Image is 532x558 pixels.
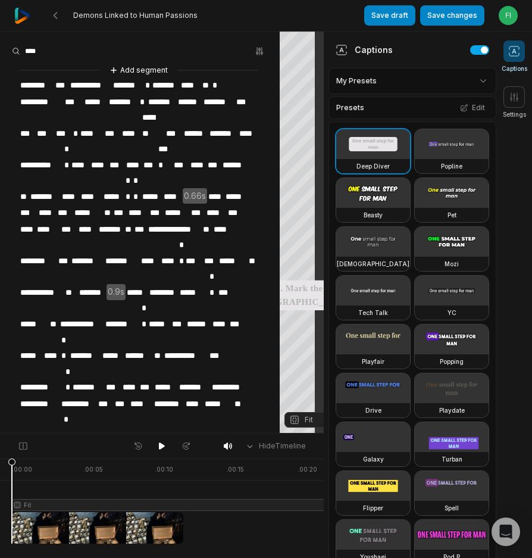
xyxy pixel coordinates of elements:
h3: [DEMOGRAPHIC_DATA] [337,259,409,269]
button: HideTimeline [241,437,309,455]
h3: Flipper [363,503,383,513]
h3: Deep Diver [356,161,390,171]
button: Edit [456,100,489,116]
h3: Popline [441,161,462,171]
div: Captions [336,43,393,56]
h3: Spell [445,503,459,513]
h3: Popping [440,357,464,366]
button: Settings [503,86,526,119]
h3: Playfair [362,357,384,366]
span: Demons Linked to Human Passions [73,11,198,20]
span: Fit [305,414,313,425]
div: My Presets [328,68,496,94]
button: Save draft [364,5,415,26]
h3: YC [447,308,456,317]
div: Open Intercom Messenger [492,518,520,546]
span: 0.9s [107,284,126,300]
h3: Drive [365,406,381,415]
button: Fit [284,412,345,428]
h3: Playdate [439,406,465,415]
button: Captions [502,40,527,73]
button: Save changes [420,5,484,26]
h3: Galaxy [363,454,384,464]
span: Captions [502,64,527,73]
span: 0.66s [183,188,207,204]
h3: Mozi [445,259,459,269]
span: Settings [503,110,526,119]
button: Add segment [107,64,170,77]
div: Presets [328,96,496,119]
h3: Beasty [364,210,383,220]
h3: Pet [447,210,456,220]
h3: Tech Talk [358,308,388,317]
img: reap [14,8,30,24]
h3: Turban [442,454,462,464]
